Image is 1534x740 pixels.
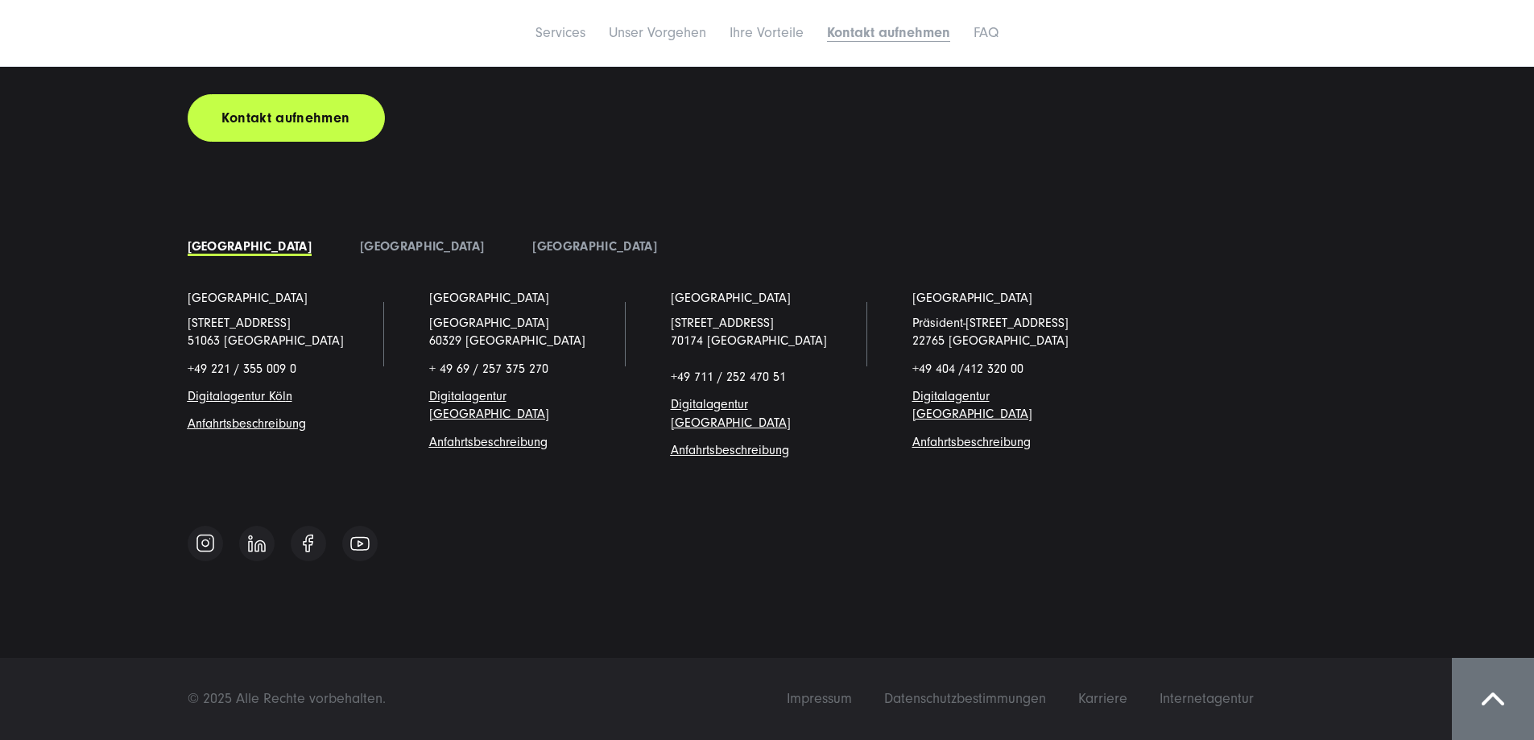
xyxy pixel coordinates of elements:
img: Follow us on Youtube [350,536,370,551]
a: Kontakt aufnehmen [827,24,950,41]
img: Follow us on Instagram [196,533,215,553]
a: 60329 [GEOGRAPHIC_DATA] [429,333,585,348]
a: Digitalagentur [GEOGRAPHIC_DATA] [671,397,791,429]
span: g [429,435,548,449]
span: + 49 69 / 257 375 270 [429,362,548,376]
a: [GEOGRAPHIC_DATA] [532,239,656,254]
a: Kontakt aufnehmen [188,94,385,142]
span: +49 711 / 252 470 51 [671,370,786,384]
a: Ihre Vorteile [730,24,804,41]
span: Impressum [787,690,852,707]
a: [GEOGRAPHIC_DATA] [188,289,308,307]
span: Karriere [1078,690,1127,707]
img: Follow us on Facebook [303,534,313,552]
a: Unser Vorgehen [609,24,706,41]
a: [GEOGRAPHIC_DATA] [912,289,1032,307]
a: n [286,389,292,403]
a: Anfahrtsbeschreibung [912,435,1031,449]
a: Anfahrtsbeschreibung [188,416,306,431]
span: © 2025 Alle Rechte vorbehalten. [188,690,386,707]
a: Digitalagentur [GEOGRAPHIC_DATA] [912,389,1032,421]
span: +49 404 / [912,362,1023,376]
a: 70174 [GEOGRAPHIC_DATA] [671,333,827,348]
a: [GEOGRAPHIC_DATA] [429,289,549,307]
a: Anfahrtsbeschreibung [671,443,789,457]
a: [GEOGRAPHIC_DATA] [671,289,791,307]
a: FAQ [974,24,999,41]
p: Präsident-[STREET_ADDRESS] 22765 [GEOGRAPHIC_DATA] [912,314,1106,350]
img: Follow us on Linkedin [248,535,266,552]
span: 412 320 00 [964,362,1023,376]
a: [GEOGRAPHIC_DATA] [360,239,484,254]
a: [STREET_ADDRESS] [188,316,291,330]
span: [GEOGRAPHIC_DATA] [429,316,549,330]
p: +49 221 / 355 009 0 [188,360,381,378]
span: Internetagentur [1160,690,1254,707]
a: [GEOGRAPHIC_DATA] [188,239,312,254]
a: Digitalagentur Köl [188,389,286,403]
a: Digitalagentur [GEOGRAPHIC_DATA] [429,389,549,421]
a: Anfahrtsbeschreibun [429,435,540,449]
a: [STREET_ADDRESS] [671,316,774,330]
a: Services [535,24,585,41]
span: Datenschutzbestimmungen [884,690,1046,707]
a: 51063 [GEOGRAPHIC_DATA] [188,333,344,348]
